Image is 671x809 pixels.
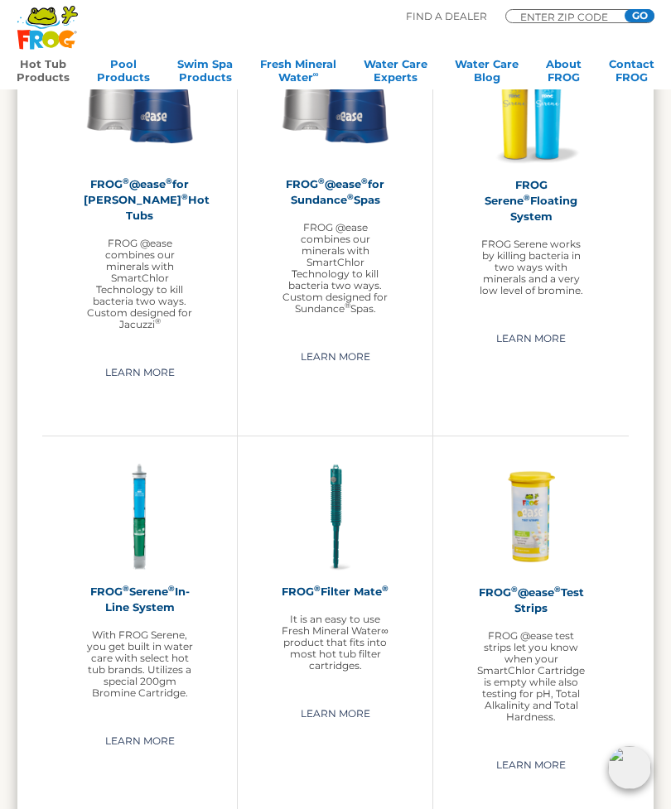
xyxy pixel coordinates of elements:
h2: FROG Filter Mate [279,584,391,600]
img: serene-inline-300x300.png [84,461,196,573]
a: Learn More [282,344,389,370]
h2: FROG @ease Test Strips [475,585,587,616]
img: hot-tub-product-serene-floater-300x300.png [475,54,587,166]
sup: ® [168,584,175,593]
sup: ® [347,192,354,201]
a: Water CareBlog [455,57,519,90]
img: openIcon [608,746,651,789]
a: FROG®Serene®In-Line SystemWith FROG Serene, you get built in water care with select hot tub brand... [84,461,196,699]
input: GO [625,9,654,22]
h2: FROG Serene Floating System [475,177,587,224]
sup: ® [382,584,389,593]
sup: ® [361,176,368,185]
sup: ® [166,176,172,185]
sup: ® [314,584,321,593]
sup: ® [181,192,188,201]
a: PoolProducts [97,57,150,90]
a: Learn More [86,359,194,386]
img: hot-tub-product-filter-frog-300x300.png [279,461,391,573]
p: FROG @ease combines our minerals with SmartChlor Technology to kill bacteria two ways. Custom des... [84,238,196,330]
h2: FROG @ease for [PERSON_NAME] Hot Tubs [84,176,196,224]
a: FROG®@ease®for Sundance®SpasFROG @ease combines our minerals with SmartChlor Technology to kill b... [279,54,391,315]
input: Zip Code Form [519,12,618,21]
sup: ® [345,301,350,310]
img: FROG-@ease-TS-Bottle-300x300.png [475,461,587,574]
a: ContactFROG [609,57,654,90]
h2: FROG Serene In-Line System [84,584,196,615]
a: Fresh MineralWater∞ [260,57,336,90]
sup: ® [511,585,518,594]
a: Learn More [477,752,585,778]
a: Learn More [477,325,585,352]
p: Find A Dealer [406,9,487,24]
a: Swim SpaProducts [177,57,233,90]
sup: ® [318,176,325,185]
a: FROG®@ease®for [PERSON_NAME]®Hot TubsFROG @ease combines our minerals with SmartChlor Technology ... [84,54,196,330]
p: It is an easy to use Fresh Mineral Water∞ product that fits into most hot tub filter cartridges. [279,614,391,672]
img: Sundance-cartridges-2-300x300.png [279,54,391,166]
a: FROG®Filter Mate®It is an easy to use Fresh Mineral Water∞ product that fits into most hot tub fi... [279,461,391,672]
p: FROG @ease combines our minerals with SmartChlor Technology to kill bacteria two ways. Custom des... [279,222,391,315]
sup: ® [524,193,530,202]
p: With FROG Serene, you get built in water care with select hot tub brands. Utilizes a special 200g... [84,629,196,699]
sup: ® [123,584,129,593]
p: FROG @ease test strips let you know when your SmartChlor Cartridge is empty while also testing fo... [475,630,587,723]
a: AboutFROG [546,57,582,90]
a: Learn More [282,701,389,727]
a: Learn More [86,728,194,754]
sup: ® [123,176,129,185]
h2: FROG @ease for Sundance Spas [279,176,391,208]
sup: ® [554,585,561,594]
a: FROG®@ease®Test StripsFROG @ease test strips let you know when your SmartChlor Cartridge is empty... [475,461,587,723]
img: Sundance-cartridges-2-300x300.png [84,54,196,166]
sup: ® [155,316,161,325]
sup: ∞ [313,70,319,79]
a: Hot TubProducts [17,57,70,90]
a: FROG Serene®Floating SystemFROG Serene works by killing bacteria in two ways with minerals and a ... [475,54,587,296]
a: Water CareExperts [364,57,427,90]
p: FROG Serene works by killing bacteria in two ways with minerals and a very low level of bromine. [475,238,587,296]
